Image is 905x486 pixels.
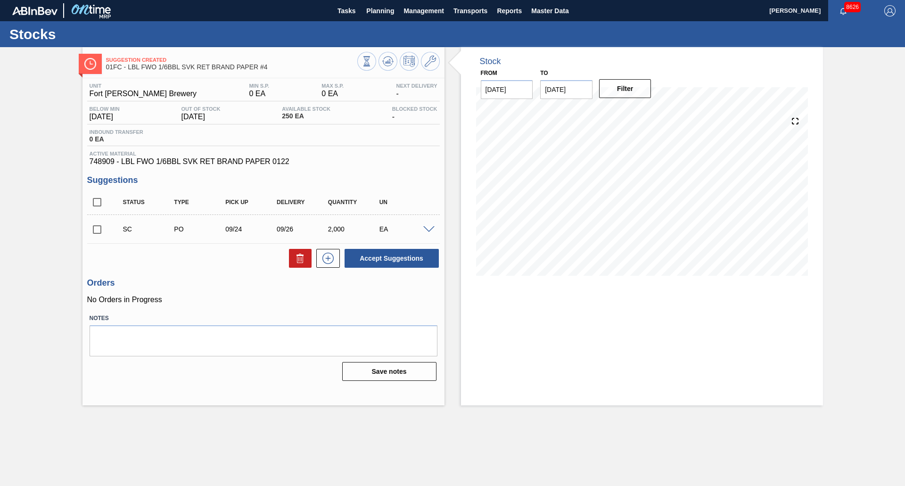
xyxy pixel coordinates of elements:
[106,57,357,63] span: Suggestion Created
[172,199,229,206] div: Type
[90,157,437,166] span: 748909 - LBL FWO 1/6BBL SVK RET BRAND PAPER 0122
[90,90,197,98] span: Fort [PERSON_NAME] Brewery
[274,225,331,233] div: 09/26/2025
[90,129,143,135] span: Inbound Transfer
[121,199,178,206] div: Status
[377,225,434,233] div: EA
[340,248,440,269] div: Accept Suggestions
[453,5,487,16] span: Transports
[326,225,383,233] div: 2,000
[87,278,440,288] h3: Orders
[321,90,344,98] span: 0 EA
[336,5,357,16] span: Tasks
[400,52,419,71] button: Schedule Inventory
[396,83,437,89] span: Next Delivery
[377,199,434,206] div: UN
[12,7,58,15] img: TNhmsLtSVTkK8tSr43FrP2fwEKptu5GPRR3wAAAABJRU5ErkJggg==
[540,70,548,76] label: to
[531,5,568,16] span: Master Data
[378,52,397,71] button: Update Chart
[223,199,280,206] div: Pick up
[282,113,330,120] span: 250 EA
[366,5,394,16] span: Planning
[90,83,197,89] span: Unit
[321,83,344,89] span: MAX S.P.
[312,249,340,268] div: New suggestion
[223,225,280,233] div: 09/24/2025
[90,106,120,112] span: Below Min
[87,175,440,185] h3: Suggestions
[172,225,229,233] div: Purchase order
[481,70,497,76] label: From
[90,136,143,143] span: 0 EA
[357,52,376,71] button: Stocks Overview
[9,29,177,40] h1: Stocks
[84,58,96,70] img: Ícone
[497,5,522,16] span: Reports
[284,249,312,268] div: Delete Suggestions
[828,4,858,17] button: Notifications
[90,113,120,121] span: [DATE]
[326,199,383,206] div: Quantity
[392,106,437,112] span: Blocked Stock
[884,5,896,16] img: Logout
[480,57,501,66] div: Stock
[249,83,269,89] span: MIN S.P.
[121,225,178,233] div: Suggestion Created
[345,249,439,268] button: Accept Suggestions
[599,79,651,98] button: Filter
[421,52,440,71] button: Go to Master Data / General
[181,106,221,112] span: Out Of Stock
[403,5,444,16] span: Management
[540,80,592,99] input: mm/dd/yyyy
[844,2,861,12] span: 8626
[106,64,357,71] span: 01FC - LBL FWO 1/6BBL SVK RET BRAND PAPER #4
[481,80,533,99] input: mm/dd/yyyy
[90,312,437,325] label: Notes
[342,362,436,381] button: Save notes
[274,199,331,206] div: Delivery
[390,106,440,121] div: -
[87,296,440,304] p: No Orders in Progress
[249,90,269,98] span: 0 EA
[181,113,221,121] span: [DATE]
[90,151,437,157] span: Active Material
[282,106,330,112] span: Available Stock
[394,83,439,98] div: -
